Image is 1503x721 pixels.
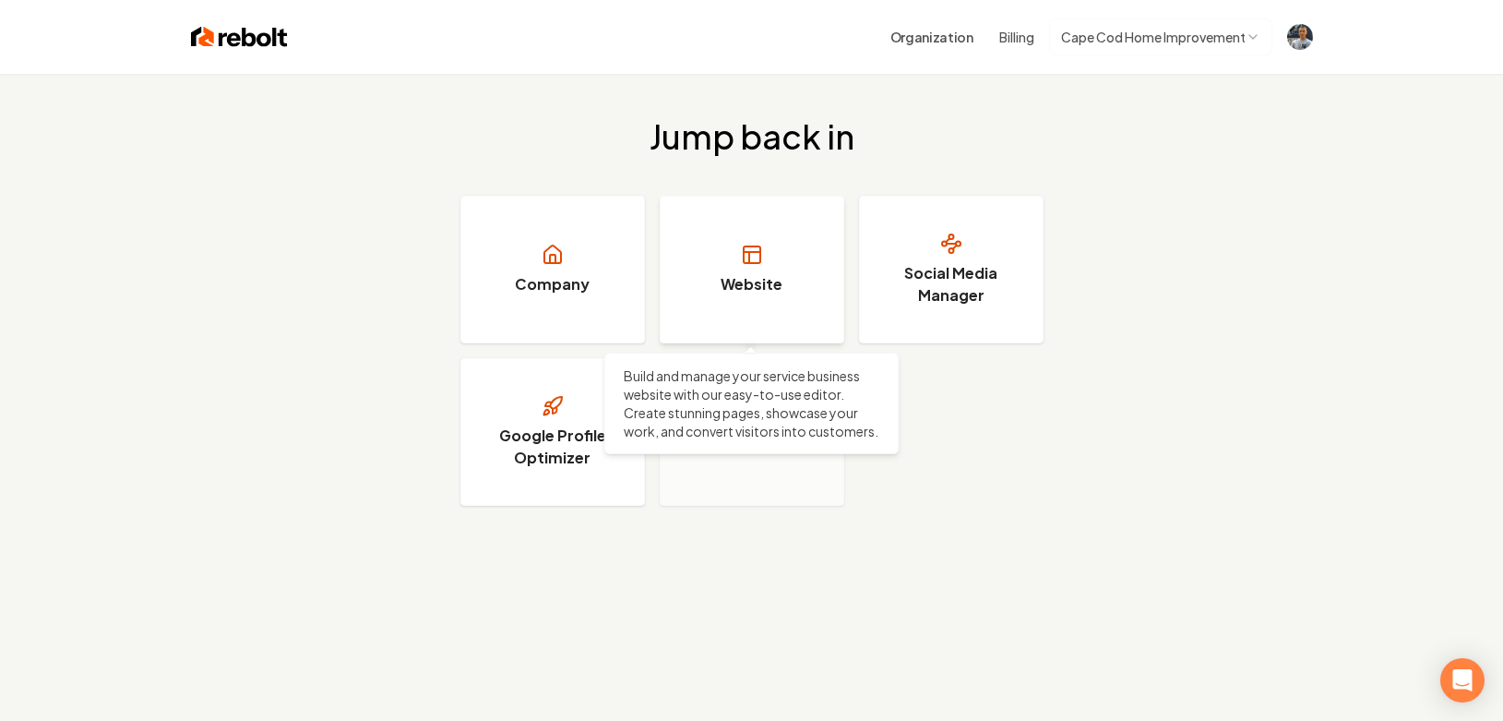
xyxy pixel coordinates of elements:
button: Open user button [1287,24,1313,50]
h3: Website [721,273,782,295]
p: Build and manage your service business website with our easy-to-use editor. Create stunning pages... [624,367,880,440]
div: Open Intercom Messenger [1440,658,1485,703]
img: Tony Sivitski [1287,24,1313,50]
a: Google Profile Optimizer [460,358,645,506]
h3: Social Media Manager [882,262,1020,306]
button: Billing [999,28,1034,46]
h3: Company [515,273,590,295]
img: Rebolt Logo [191,24,288,50]
a: Social Media Manager [859,196,1044,343]
button: Organization [879,20,984,54]
a: Website [660,196,844,343]
h3: Google Profile Optimizer [483,425,622,469]
h2: Jump back in [650,118,854,155]
a: Company [460,196,645,343]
